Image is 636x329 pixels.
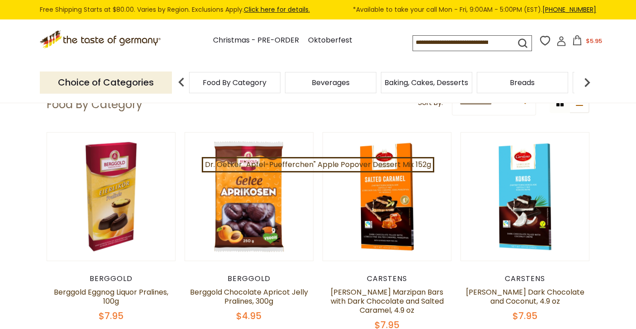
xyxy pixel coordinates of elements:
a: [PHONE_NUMBER] [542,5,596,14]
span: *Available to take your call Mon - Fri, 9:00AM - 5:00PM (EST). [353,5,596,15]
img: Berggold Chocolate Apricot Jelly Pralines, 300g [185,133,313,261]
span: $7.95 [99,310,123,322]
a: Dr. Oetker "Apfel-Puefferchen" Apple Popover Dessert Mix 152g [202,157,434,172]
button: $5.95 [568,35,607,49]
a: Christmas - PRE-ORDER [213,34,299,47]
a: Food By Category [203,79,266,86]
img: previous arrow [172,73,190,91]
a: Click here for details. [244,5,310,14]
a: Beverages [312,79,350,86]
span: $7.95 [513,310,537,322]
img: Berggold Eggnog Liquor Pralines, 100g [47,133,175,261]
a: Berggold Eggnog Liquor Pralines, 100g [54,287,168,306]
a: [PERSON_NAME] Marzipan Bars with Dark Chocolate and Salted Caramel, 4.9 oz [331,287,444,315]
img: next arrow [578,73,596,91]
a: Berggold Chocolate Apricot Jelly Pralines, 300g [190,287,308,306]
h1: Food By Category [47,98,142,111]
div: Berggold [185,274,313,283]
img: Carstens Luebecker Dark Chocolate and Coconut, 4.9 oz [461,133,589,261]
img: Carstens Luebecker Marzipan Bars with Dark Chocolate and Salted Caramel, 4.9 oz [323,133,451,261]
div: Berggold [47,274,176,283]
a: Breads [510,79,535,86]
a: Baking, Cakes, Desserts [384,79,468,86]
a: [PERSON_NAME] Dark Chocolate and Coconut, 4.9 oz [466,287,584,306]
div: Carstens [323,274,451,283]
div: Carstens [460,274,589,283]
a: Oktoberfest [308,34,352,47]
span: $5.95 [586,37,602,45]
span: $4.95 [236,310,261,322]
p: Choice of Categories [40,72,172,94]
div: Free Shipping Starts at $80.00. Varies by Region. Exclusions Apply. [40,5,596,15]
